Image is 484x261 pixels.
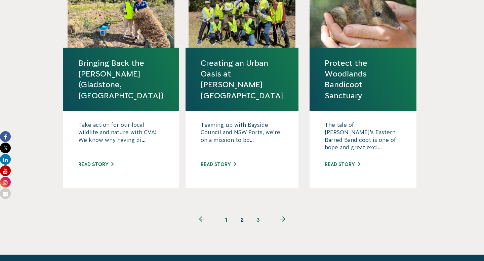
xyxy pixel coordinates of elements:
a: Previous page [185,212,218,228]
p: Take action for our local wildlife and nature with CVA! We know why having di... [78,121,164,155]
a: Bringing Back the [PERSON_NAME] (Gladstone, [GEOGRAPHIC_DATA]) [78,58,164,101]
a: Protect the Woodlands Bandicoot Sanctuary [325,58,401,101]
a: Read story [201,162,236,167]
ul: Pagination [185,212,299,228]
a: 3 [250,212,266,228]
p: Teaming up with Bayside Council and NSW Ports, we’re on a mission to bo... [201,121,283,155]
p: The tale of [PERSON_NAME]’s Eastern Barred Bandicoot is one of hope and great exci... [325,121,401,155]
a: 1 [218,212,234,228]
a: Read story [325,162,360,167]
a: Read story [78,162,114,167]
a: Next page [266,212,299,228]
a: Creating an Urban Oasis at [PERSON_NAME][GEOGRAPHIC_DATA] [201,58,283,101]
span: 2 [234,212,250,228]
